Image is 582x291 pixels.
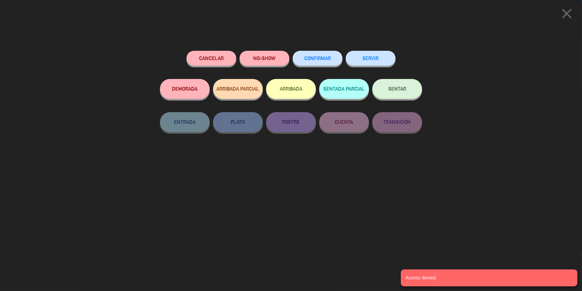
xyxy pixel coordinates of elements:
[266,79,316,99] button: ARRIBADA
[388,86,406,92] span: SENTAR
[372,79,422,99] button: SENTAR
[213,112,263,132] button: PLATO
[266,112,316,132] button: POSTRE
[217,86,259,92] span: ARRIBADA PARCIAL
[346,51,396,66] button: SERVIR
[213,79,263,99] button: ARRIBADA PARCIAL
[401,269,577,286] notyf-toast: Access denied.
[319,112,369,132] button: CUENTA
[304,55,331,61] span: CONFIRMAR
[186,51,236,66] button: Cancelar
[558,5,575,22] i: close
[160,79,210,99] button: DEMORADA
[556,5,577,25] button: close
[319,79,369,99] button: SENTADA PARCIAL
[160,112,210,132] button: ENTRADA
[240,51,289,66] button: NO-SHOW
[293,51,342,66] button: CONFIRMAR
[372,112,422,132] button: TRANSICIÓN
